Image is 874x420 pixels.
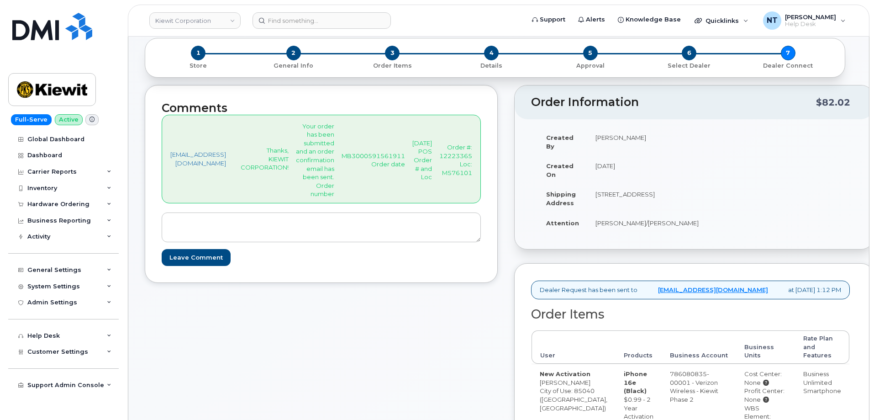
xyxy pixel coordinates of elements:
[626,15,681,24] span: Knowledge Base
[170,150,226,167] a: [EMAIL_ADDRESS][DOMAIN_NAME]
[736,330,795,364] th: Business Units
[546,219,579,227] strong: Attention
[572,11,611,29] a: Alerts
[611,11,687,29] a: Knowledge Base
[616,330,662,364] th: Products
[785,21,836,28] span: Help Desk
[767,15,778,26] span: NT
[385,46,400,60] span: 3
[744,370,787,387] div: Cost Center: None
[156,62,241,70] p: Store
[439,143,472,177] p: Order #: 12223365 Loc: M576101
[816,94,850,111] div: $82.02
[834,380,867,413] iframe: Messenger Launcher
[586,15,605,24] span: Alerts
[153,60,244,70] a: 1 Store
[624,370,647,394] strong: iPhone 16e (Black)
[531,308,850,321] h2: Order Items
[526,11,572,29] a: Support
[662,330,736,364] th: Business Account
[643,62,735,70] p: Select Dealer
[347,62,438,70] p: Order Items
[757,11,852,30] div: Nicholas Taylor
[544,62,636,70] p: Approval
[706,17,739,24] span: Quicklinks
[442,60,541,70] a: 4 Details
[640,60,739,70] a: 6 Select Dealer
[531,96,816,109] h2: Order Information
[682,46,696,60] span: 6
[785,13,836,21] span: [PERSON_NAME]
[688,11,755,30] div: Quicklinks
[484,46,499,60] span: 4
[531,281,850,299] div: Dealer Request has been sent to at [DATE] 1:12 PM
[412,139,432,181] p: [DATE] POS Order # and Loc
[253,12,391,29] input: Find something...
[191,46,205,60] span: 1
[587,213,707,233] td: [PERSON_NAME]/[PERSON_NAME]
[540,370,590,377] strong: New Activation
[587,128,707,156] td: [PERSON_NAME]
[795,330,849,364] th: Rate Plan and Features
[162,102,481,115] h2: Comments
[244,60,343,70] a: 2 General Info
[587,184,707,213] td: [STREET_ADDRESS]
[658,286,768,294] a: [EMAIL_ADDRESS][DOMAIN_NAME]
[532,330,616,364] th: User
[286,46,301,60] span: 2
[587,156,707,184] td: [DATE]
[744,387,787,404] div: Profit Center: None
[446,62,537,70] p: Details
[248,62,340,70] p: General Info
[162,249,231,266] input: Leave Comment
[296,122,334,198] p: Your order has been submitted and an order confirmation email has been sent. Order number
[342,152,405,169] p: MB3000591561911 Order date
[343,60,442,70] a: 3 Order Items
[541,60,640,70] a: 5 Approval
[540,15,565,24] span: Support
[546,134,574,150] strong: Created By
[546,162,574,178] strong: Created On
[149,12,241,29] a: Kiewit Corporation
[241,146,289,172] p: Thanks, KIEWIT CORPORATION!
[546,191,576,207] strong: Shipping Address
[583,46,598,60] span: 5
